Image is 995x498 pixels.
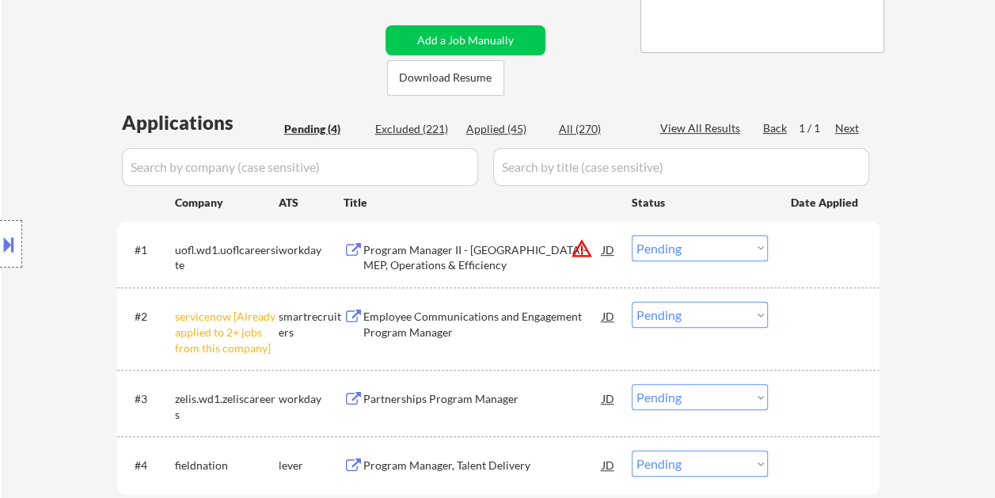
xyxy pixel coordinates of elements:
div: Program Manager, Talent Delivery [363,458,602,473]
div: JD [601,450,617,479]
div: Status [632,188,768,216]
div: Title [344,195,617,211]
div: JD [601,384,617,412]
input: Search by title (case sensitive) [493,148,869,186]
div: Employee Communications and Engagement Program Manager [363,309,602,340]
div: Excluded (221) [375,121,454,137]
div: Program Manager II - [GEOGRAPHIC_DATA]-MEP, Operations & Efficiency [363,242,602,273]
div: Applied (45) [466,121,545,137]
div: Back [763,120,788,136]
div: Next [835,120,860,136]
div: smartrecruiters [279,309,344,340]
div: workday [279,391,344,407]
div: Date Applied [791,195,860,211]
div: #4 [135,458,162,473]
div: All (270) [559,121,638,137]
input: Search by company (case sensitive) [122,148,478,186]
div: fieldnation [175,458,279,473]
div: View All Results [660,120,745,136]
div: JD [601,302,617,330]
div: Partnerships Program Manager [363,391,602,407]
div: workday [279,242,344,258]
div: 1 / 1 [799,120,835,136]
div: ATS [279,195,344,211]
div: zelis.wd1.zeliscareers [175,391,279,422]
div: Pending (4) [284,121,363,137]
div: #3 [135,391,162,407]
div: lever [279,458,344,473]
button: Add a Job Manually [385,25,545,55]
button: Download Resume [387,60,504,96]
div: JD [601,235,617,264]
button: warning_amber [571,238,593,260]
